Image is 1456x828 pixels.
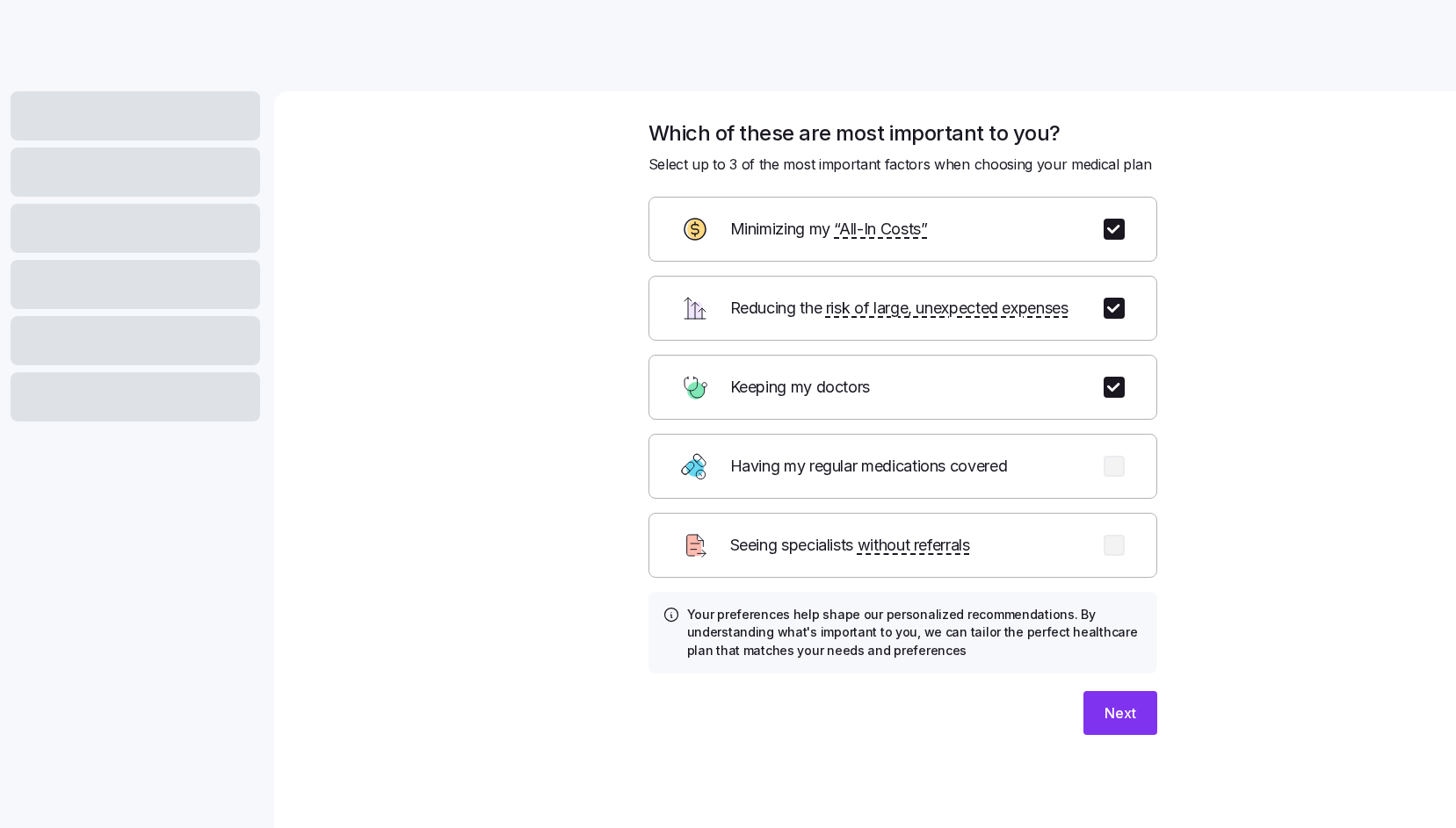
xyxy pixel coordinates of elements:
[687,606,1143,659] h4: Your preferences help shape our personalized recommendations. By understanding what's important t...
[730,533,970,558] span: Seeing specialists
[730,217,928,242] span: Minimizing my
[730,375,874,400] span: Keeping my doctors
[834,217,927,242] span: “All-In Costs”
[648,154,1152,176] span: Select up to 3 of the most important factors when choosing your medical plan
[1083,691,1157,735] button: Next
[730,296,1068,321] span: Reducing the
[826,296,1068,321] span: risk of large, unexpected expenses
[730,454,1011,479] span: Having my regular medications covered
[1105,702,1136,724] span: Next
[858,533,970,558] span: without referrals
[648,119,1157,147] h1: Which of these are most important to you?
